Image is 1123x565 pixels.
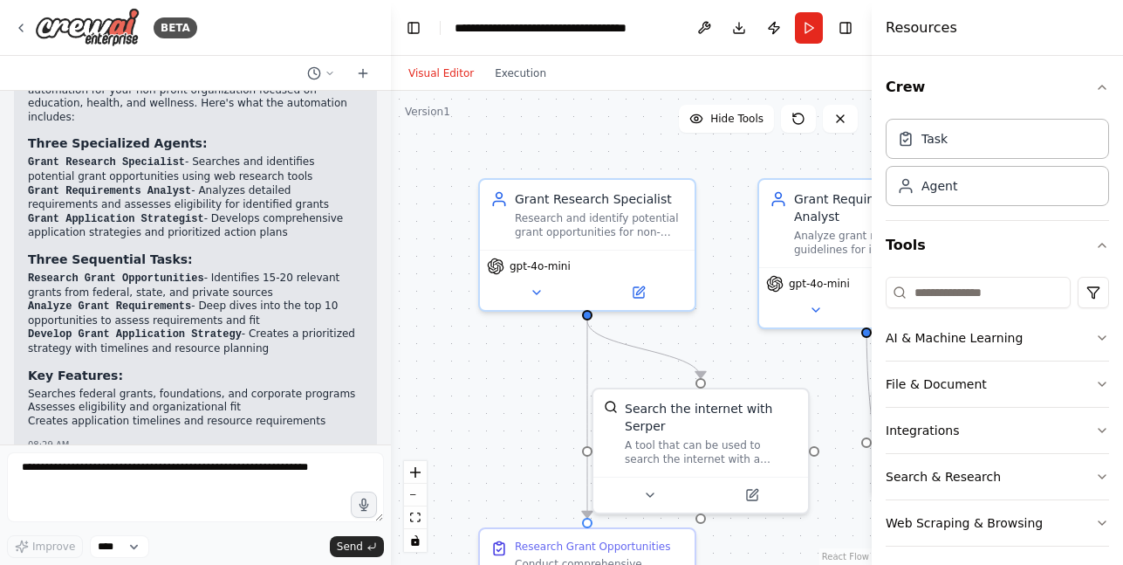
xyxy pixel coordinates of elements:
[789,277,850,291] span: gpt-4o-mini
[300,63,342,84] button: Switch to previous chat
[702,485,801,506] button: Open in side panel
[404,461,427,552] div: React Flow controls
[28,155,363,183] li: - Searches and identifies potential grant opportunities using web research tools
[28,388,363,402] li: Searches federal grants, foundations, and corporate programs
[401,16,426,40] button: Hide left sidebar
[28,213,204,225] code: Grant Application Strategist
[28,70,363,124] p: I've successfully created a comprehensive grant application automation for your non-profit organi...
[28,369,123,382] strong: Key Features:
[337,540,363,554] span: Send
[589,282,688,303] button: Open in side panel
[515,190,684,208] div: Grant Research Specialist
[679,105,774,133] button: Hide Tools
[515,211,684,239] div: Research and identify potential grant opportunities for non-profit organizations in {focus_areas}...
[592,388,810,514] div: SerperDevToolSearch the internet with SerperA tool that can be used to search the internet with a...
[579,320,596,518] g: Edge from 73864f45-90e0-4a9d-b027-e541f329f917 to e5245b50-1362-404b-854e-e140f7303a3a
[455,19,651,37] nav: breadcrumb
[405,105,450,119] div: Version 1
[28,212,363,240] li: - Develops comprehensive application strategies and prioritized action plans
[886,315,1109,361] button: AI & Machine Learning
[404,461,427,484] button: zoom in
[28,300,191,313] code: Analyze Grant Requirements
[515,540,670,554] div: Research Grant Opportunities
[398,63,484,84] button: Visual Editor
[28,401,363,415] li: Assesses eligibility and organizational fit
[478,178,696,312] div: Grant Research SpecialistResearch and identify potential grant opportunities for non-profit organ...
[886,408,1109,453] button: Integrations
[794,190,963,225] div: Grant Requirements Analyst
[28,327,363,355] li: - Creates a prioritized strategy with timelines and resource planning
[7,535,83,558] button: Improve
[886,500,1109,546] button: Web Scraping & Browsing
[28,184,363,212] li: - Analyzes detailed requirements and assesses eligibility for identified grants
[28,272,363,300] li: - Identifies 15-20 relevant grants from federal, state, and private sources
[32,540,75,554] span: Improve
[28,156,185,169] code: Grant Research Specialist
[28,438,363,451] div: 08:29 AM
[710,112,764,126] span: Hide Tools
[833,16,858,40] button: Hide right sidebar
[35,8,140,47] img: Logo
[28,300,363,327] li: - Deep dives into the top 10 opportunities to assess requirements and fit
[886,63,1109,112] button: Crew
[330,536,384,557] button: Send
[404,484,427,506] button: zoom out
[28,136,208,150] strong: Three Specialized Agents:
[349,63,377,84] button: Start a new chat
[886,221,1109,270] button: Tools
[921,130,948,148] div: Task
[625,438,798,466] div: A tool that can be used to search the internet with a search_query. Supports different search typ...
[886,362,1109,407] button: File & Document
[757,178,976,329] div: Grant Requirements AnalystAnalyze grant requirements and guidelines for identified opportunities,...
[625,400,798,435] div: Search the internet with Serper
[404,529,427,552] button: toggle interactivity
[604,400,618,414] img: SerperDevTool
[579,320,709,378] g: Edge from 73864f45-90e0-4a9d-b027-e541f329f917 to 6689063b-750d-444d-8ad8-df5c745d33b8
[28,252,193,266] strong: Three Sequential Tasks:
[510,259,571,273] span: gpt-4o-mini
[484,63,557,84] button: Execution
[28,272,204,285] code: Research Grant Opportunities
[886,270,1109,561] div: Tools
[28,185,191,197] code: Grant Requirements Analyst
[154,17,197,38] div: BETA
[822,552,869,562] a: React Flow attribution
[28,415,363,429] li: Creates application timelines and resource requirements
[886,112,1109,220] div: Crew
[404,506,427,529] button: fit view
[794,229,963,257] div: Analyze grant requirements and guidelines for identified opportunities, creating detailed require...
[886,17,957,38] h4: Resources
[28,328,242,341] code: Develop Grant Application Strategy
[351,492,377,518] button: Click to speak your automation idea
[921,177,957,195] div: Agent
[886,454,1109,500] button: Search & Research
